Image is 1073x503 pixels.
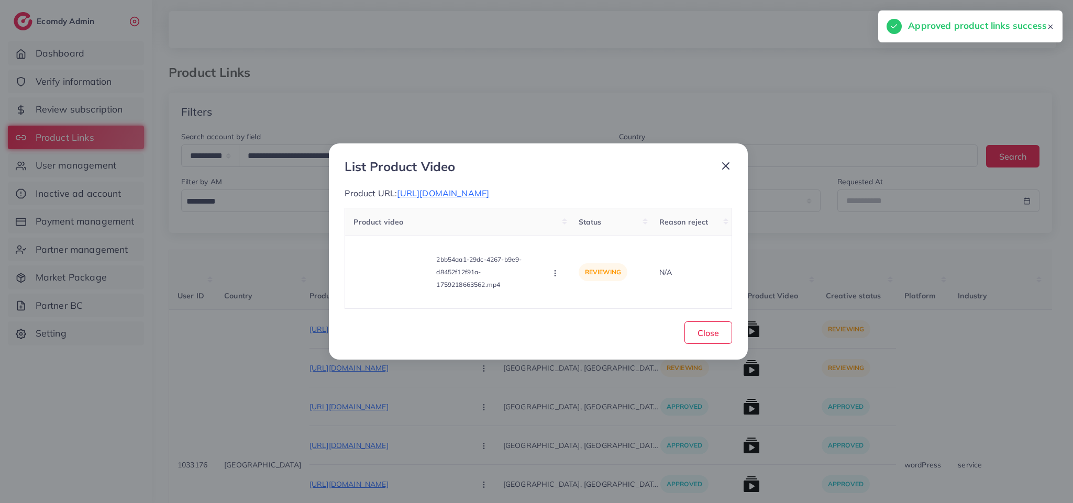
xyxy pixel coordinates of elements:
[579,263,627,281] p: reviewing
[436,253,541,291] p: 2bb54aa1-29dc-4267-b9e9-d8452f12f91a-1759218663562.mp4
[397,188,489,198] span: [URL][DOMAIN_NAME]
[684,321,732,344] button: Close
[908,19,1047,32] h5: Approved product links success
[659,217,709,227] span: Reason reject
[659,266,724,278] p: N/A
[353,217,403,227] span: Product video
[579,217,602,227] span: Status
[345,187,732,199] p: Product URL:
[345,159,455,174] h3: List Product Video
[698,328,719,338] span: Close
